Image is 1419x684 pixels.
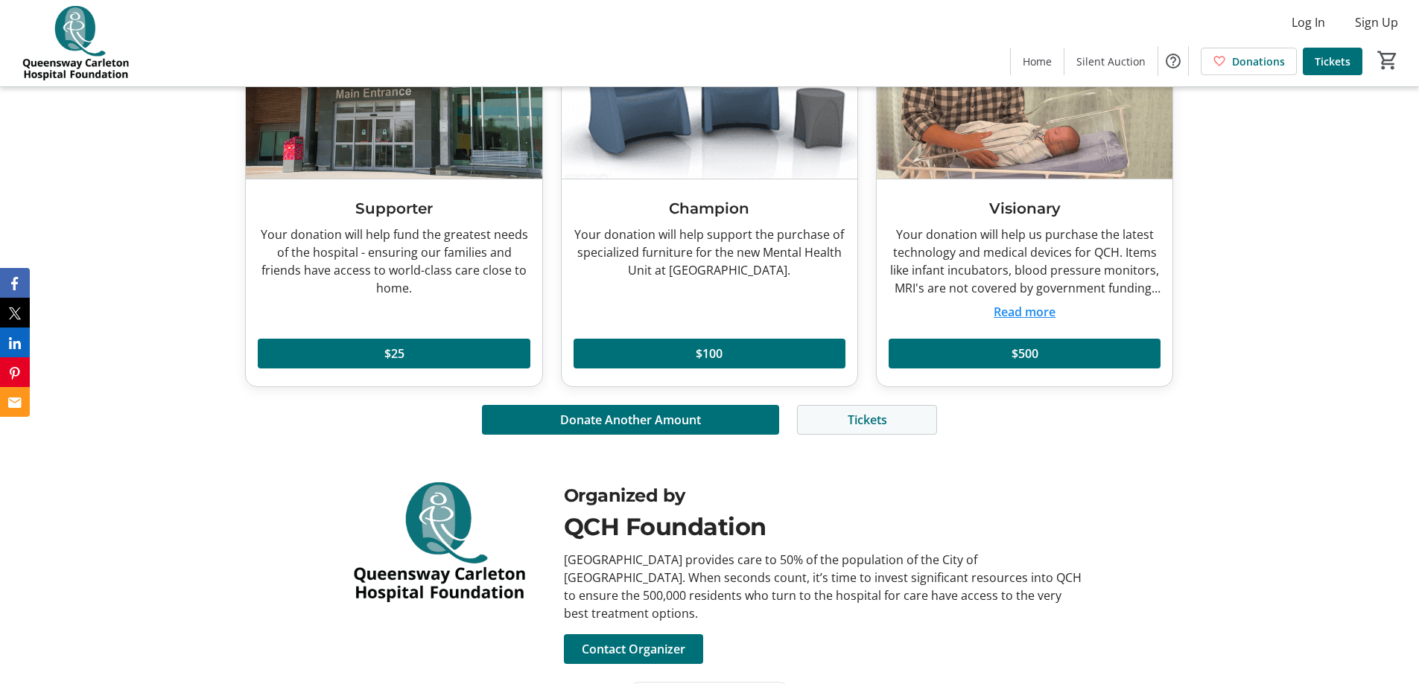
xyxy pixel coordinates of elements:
[889,339,1161,368] button: $500
[1292,13,1325,31] span: Log In
[1076,54,1146,69] span: Silent Auction
[889,197,1161,220] h3: Visionary
[1201,48,1297,75] a: Donations
[574,339,845,368] button: $100
[1355,13,1398,31] span: Sign Up
[848,411,887,429] span: Tickets
[1012,345,1038,362] span: $500
[564,634,703,664] button: Contact Organizer
[889,226,1161,297] div: Your donation will help us purchase the latest technology and medical devices for QCH. Items like...
[331,482,545,603] img: QCH Foundation logo
[797,405,937,435] button: Tickets
[1303,48,1362,75] a: Tickets
[1011,48,1064,75] a: Home
[560,411,701,429] span: Donate Another Amount
[1343,10,1410,34] button: Sign Up
[574,197,845,220] h3: Champion
[574,226,845,279] div: Your donation will help support the purchase of specialized furniture for the new Mental Health U...
[482,405,779,435] button: Donate Another Amount
[564,509,1088,545] div: QCH Foundation
[1064,48,1158,75] a: Silent Auction
[246,12,542,178] img: Supporter
[384,345,404,362] span: $25
[258,197,530,220] h3: Supporter
[582,640,685,658] span: Contact Organizer
[994,303,1055,321] button: Read more
[562,12,857,178] img: Champion
[1232,54,1285,69] span: Donations
[258,339,530,368] button: $25
[1023,54,1052,69] span: Home
[877,12,1172,178] img: Visionary
[258,226,530,297] div: Your donation will help fund the greatest needs of the hospital - ensuring our families and frien...
[1158,46,1188,76] button: Help
[9,6,142,80] img: QCH Foundation's Logo
[696,345,723,362] span: $100
[1374,47,1401,74] button: Cart
[564,551,1088,622] div: [GEOGRAPHIC_DATA] provides care to 50% of the population of the City of [GEOGRAPHIC_DATA]. When s...
[1315,54,1350,69] span: Tickets
[564,482,1088,509] div: Organized by
[1280,10,1337,34] button: Log In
